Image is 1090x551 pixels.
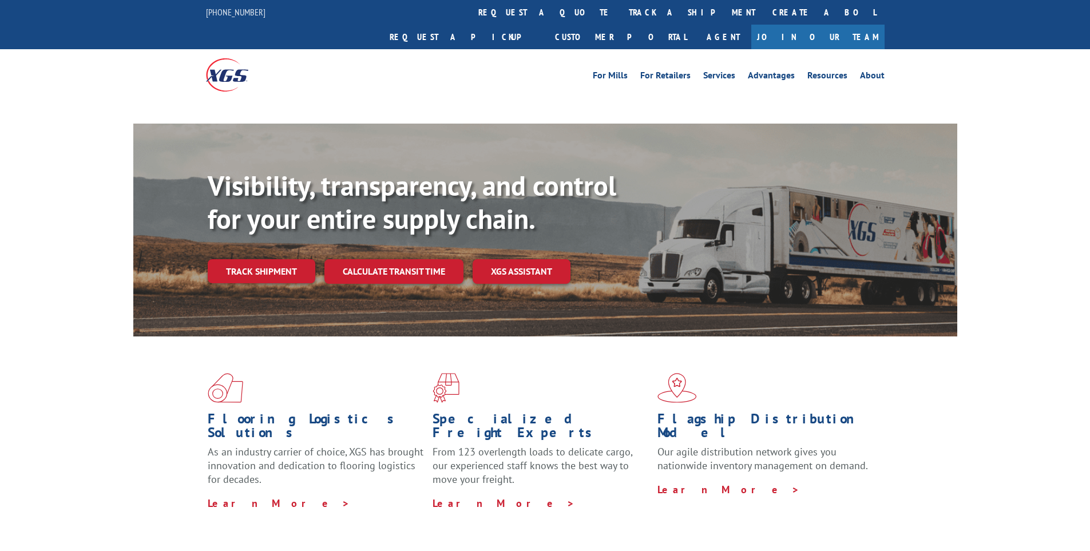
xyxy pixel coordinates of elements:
a: Track shipment [208,259,315,283]
h1: Flooring Logistics Solutions [208,412,424,445]
b: Visibility, transparency, and control for your entire supply chain. [208,168,616,236]
a: Learn More > [208,497,350,510]
p: From 123 overlength loads to delicate cargo, our experienced staff knows the best way to move you... [433,445,649,496]
a: For Retailers [640,71,691,84]
a: About [860,71,885,84]
img: xgs-icon-total-supply-chain-intelligence-red [208,373,243,403]
h1: Specialized Freight Experts [433,412,649,445]
a: Calculate transit time [324,259,463,284]
a: Resources [807,71,847,84]
a: Learn More > [657,483,800,496]
a: For Mills [593,71,628,84]
a: Advantages [748,71,795,84]
a: Join Our Team [751,25,885,49]
a: [PHONE_NUMBER] [206,6,265,18]
a: Agent [695,25,751,49]
span: As an industry carrier of choice, XGS has brought innovation and dedication to flooring logistics... [208,445,423,486]
img: xgs-icon-focused-on-flooring-red [433,373,459,403]
a: Services [703,71,735,84]
a: Request a pickup [381,25,546,49]
a: Customer Portal [546,25,695,49]
span: Our agile distribution network gives you nationwide inventory management on demand. [657,445,868,472]
h1: Flagship Distribution Model [657,412,874,445]
a: XGS ASSISTANT [473,259,570,284]
a: Learn More > [433,497,575,510]
img: xgs-icon-flagship-distribution-model-red [657,373,697,403]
